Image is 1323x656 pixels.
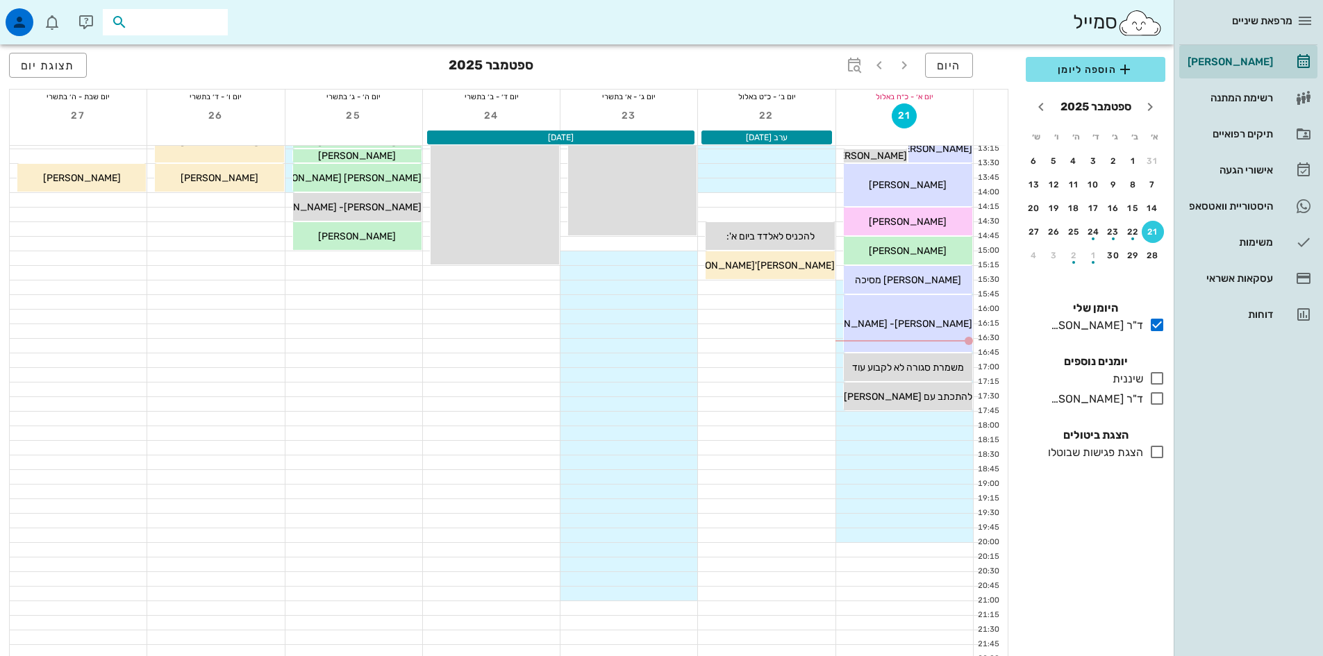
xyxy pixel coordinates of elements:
[1043,251,1065,260] div: 3
[974,347,1002,359] div: 16:45
[1073,8,1163,37] div: סמייל
[479,110,504,121] span: 24
[1142,150,1164,172] button: 31
[1083,150,1105,172] button: 3
[974,609,1002,621] div: 21:15
[1142,251,1164,260] div: 28
[974,464,1002,476] div: 18:45
[1043,244,1065,267] button: 3
[1023,174,1045,196] button: 13
[1055,93,1137,121] button: ספטמבר 2025
[974,420,1002,432] div: 18:00
[41,11,49,19] span: תג
[974,245,1002,257] div: 15:00
[1023,221,1045,243] button: 27
[974,303,1002,315] div: 16:00
[1102,174,1124,196] button: 9
[1185,237,1273,248] div: משימות
[1122,150,1145,172] button: 1
[1083,197,1105,219] button: 17
[1045,391,1143,407] div: ד"ר [PERSON_NAME]
[895,143,972,155] span: [PERSON_NAME]
[1102,251,1124,260] div: 30
[1043,221,1065,243] button: 26
[1122,174,1145,196] button: 8
[844,391,972,403] span: להתכתב עם [PERSON_NAME]
[1023,197,1045,219] button: 20
[1083,156,1105,166] div: 3
[974,376,1002,388] div: 17:15
[1122,221,1145,243] button: 22
[698,90,835,103] div: יום ב׳ - כ״ט באלול
[1083,221,1105,243] button: 24
[1027,125,1045,149] th: ש׳
[341,103,366,128] button: 25
[974,639,1002,650] div: 21:45
[1023,251,1045,260] div: 4
[1179,262,1317,295] a: עסקאות אשראי
[1142,221,1164,243] button: 21
[677,260,835,271] span: [PERSON_NAME]'[PERSON_NAME]
[1106,125,1124,149] th: ג׳
[1142,156,1164,166] div: 31
[147,90,284,103] div: יום ו׳ - ד׳ בתשרי
[479,103,504,128] button: 24
[1122,203,1145,213] div: 15
[974,158,1002,169] div: 13:30
[318,230,396,242] span: [PERSON_NAME]
[746,133,788,142] span: ערב [DATE]
[1185,201,1273,212] div: היסטוריית וואטסאפ
[1067,125,1085,149] th: ה׳
[1083,244,1105,267] button: 1
[318,150,396,162] span: [PERSON_NAME]
[974,449,1002,461] div: 18:30
[974,595,1002,607] div: 21:00
[974,143,1002,155] div: 13:15
[1117,9,1163,37] img: SmileCloud logo
[974,289,1002,301] div: 15:45
[869,179,947,191] span: [PERSON_NAME]
[974,624,1002,636] div: 21:30
[1107,371,1143,387] div: שיננית
[925,53,973,78] button: היום
[1142,180,1164,190] div: 7
[1026,300,1165,317] h4: היומן שלי
[423,90,560,103] div: יום ד׳ - ב׳ בתשרי
[974,522,1002,534] div: 19:45
[869,216,947,228] span: [PERSON_NAME]
[1083,251,1105,260] div: 1
[1043,227,1065,237] div: 26
[21,59,75,72] span: תצוגת יום
[1138,94,1163,119] button: חודש שעבר
[449,53,533,81] h3: ספטמבר 2025
[974,478,1002,490] div: 19:00
[1043,150,1065,172] button: 5
[1083,174,1105,196] button: 10
[974,362,1002,373] div: 17:00
[754,110,779,121] span: 22
[1102,221,1124,243] button: 23
[1142,174,1164,196] button: 7
[181,172,258,184] span: [PERSON_NAME]
[1063,203,1085,213] div: 18
[1045,317,1143,334] div: ד"ר [PERSON_NAME]
[264,172,422,184] span: [PERSON_NAME] [PERSON_NAME]
[1063,174,1085,196] button: 11
[810,318,972,330] span: [PERSON_NAME]- [PERSON_NAME]
[1179,153,1317,187] a: אישורי הגעה
[1102,156,1124,166] div: 2
[1102,244,1124,267] button: 30
[1122,180,1145,190] div: 8
[974,230,1002,242] div: 14:45
[974,551,1002,563] div: 20:15
[1026,427,1165,444] h4: הצגת ביטולים
[1063,156,1085,166] div: 4
[1185,309,1273,320] div: דוחות
[1063,180,1085,190] div: 11
[617,103,642,128] button: 23
[974,405,1002,417] div: 17:45
[852,362,964,373] span: משמרת סגורה לא לקבוע עוד
[855,274,961,286] span: [PERSON_NAME] מסיכה
[869,245,947,257] span: [PERSON_NAME]
[1179,298,1317,331] a: דוחות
